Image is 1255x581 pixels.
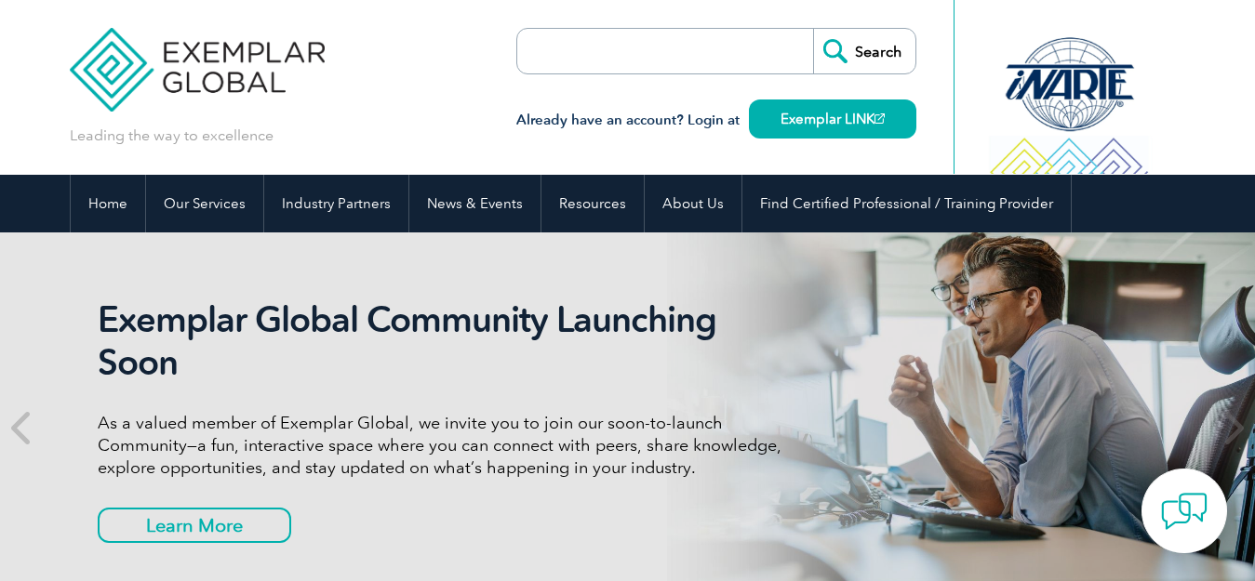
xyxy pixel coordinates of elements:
img: contact-chat.png [1161,488,1208,535]
a: News & Events [409,175,541,232]
p: Leading the way to excellence [70,125,274,146]
a: Our Services [146,175,263,232]
a: Industry Partners [264,175,408,232]
input: Search [813,29,915,73]
a: Exemplar LINK [749,99,916,139]
a: Find Certified Professional / Training Provider [742,175,1071,232]
a: Learn More [98,508,291,543]
h3: Already have an account? Login at [516,109,916,132]
a: Resources [541,175,644,232]
p: As a valued member of Exemplar Global, we invite you to join our soon-to-launch Community—a fun, ... [98,412,795,479]
h2: Exemplar Global Community Launching Soon [98,298,795,384]
a: About Us [645,175,741,232]
img: open_square.png [874,113,885,124]
a: Home [71,175,145,232]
